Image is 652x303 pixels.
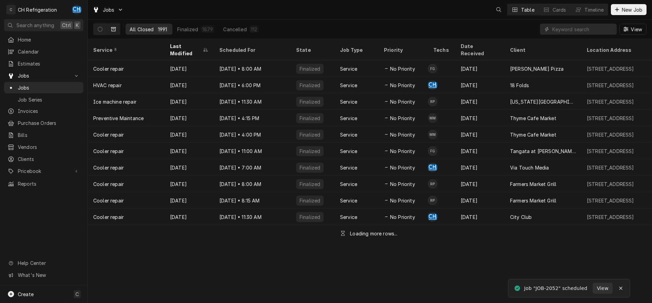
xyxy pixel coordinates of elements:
input: Keyword search [552,24,613,35]
div: Table [521,6,534,13]
span: Jobs [18,72,70,79]
div: Chris Hiraga's Avatar [72,5,82,14]
button: View [593,283,613,294]
span: No Priority [390,164,415,171]
div: Job "JOB-2052" scheduled [524,285,587,292]
span: Search anything [16,22,54,29]
div: [DATE] [455,60,505,77]
div: Finalized [177,26,198,33]
div: [DATE] [455,176,505,192]
div: [DATE] [165,93,214,110]
div: Cooler repair [93,65,124,72]
div: [DATE] [455,159,505,176]
div: [DATE] [455,126,505,143]
span: Home [18,36,80,43]
div: Farmers Market Grill [510,180,556,188]
div: FG [428,146,437,156]
div: [DATE] [165,209,214,225]
div: Service [340,82,357,89]
div: [DATE] [455,77,505,93]
div: Finalized [299,148,321,155]
span: View [629,26,643,33]
div: [STREET_ADDRESS] [587,82,634,89]
button: New Job [611,4,647,15]
div: [STREET_ADDRESS] [587,197,634,204]
div: [DATE] • 8:00 AM [214,176,291,192]
div: [STREET_ADDRESS] [587,131,634,138]
div: Cooler repair [93,213,124,221]
div: [DATE] [165,126,214,143]
a: Clients [4,153,83,165]
div: Via Touch Media [510,164,549,171]
div: [DATE] • 4:00 PM [214,126,291,143]
span: New Job [620,6,644,13]
button: Search anythingCtrlK [4,19,83,31]
div: Client [510,46,575,54]
div: 18 Folds [510,82,529,89]
div: Chris Hiraga's Avatar [428,80,437,90]
a: Calendar [4,46,83,57]
div: [STREET_ADDRESS] [587,213,634,221]
span: K [76,22,79,29]
span: Create [18,291,34,297]
span: No Priority [390,148,415,155]
a: Bills [4,129,83,141]
div: [DATE] [455,209,505,225]
div: [DATE] • 11:30 AM [214,93,291,110]
a: Go to What's New [4,269,83,281]
span: Ctrl [62,22,71,29]
div: C [6,5,16,14]
div: CH [428,212,437,222]
div: Date Received [461,43,498,57]
div: 1991 [158,26,167,33]
div: [DATE] [165,60,214,77]
div: [DATE] [455,110,505,126]
div: RP [428,196,437,205]
div: Thyme Cafe Market [510,115,556,122]
div: RP [428,97,437,106]
div: Scheduled For [219,46,284,54]
div: [DATE] [455,192,505,209]
div: Service [340,180,357,188]
a: Home [4,34,83,45]
div: [DATE] • 11:30 AM [214,209,291,225]
div: [STREET_ADDRESS] [587,115,634,122]
div: [DATE] • 7:00 AM [214,159,291,176]
div: Fred Gonzalez's Avatar [428,64,437,73]
div: CH [428,80,437,90]
div: Moises Melena's Avatar [428,113,437,123]
a: Jobs [4,82,83,93]
a: Job Series [4,94,83,105]
span: No Priority [390,98,415,105]
div: Moises Melena's Avatar [428,130,437,139]
div: Finalized [299,213,321,221]
div: Chris Hiraga's Avatar [428,212,437,222]
span: No Priority [390,213,415,221]
div: Loading more rows... [350,230,397,237]
div: [STREET_ADDRESS] [587,98,634,105]
a: Reports [4,178,83,189]
span: No Priority [390,197,415,204]
div: Service [340,164,357,171]
div: Ruben Perez's Avatar [428,97,437,106]
div: Service [340,213,357,221]
div: Farmers Market Grill [510,197,556,204]
a: Purchase Orders [4,117,83,129]
span: View [595,285,610,292]
div: Cooler repair [93,164,124,171]
div: Service [93,46,158,54]
div: Cards [553,6,566,13]
div: Finalized [299,197,321,204]
span: Clients [18,155,80,163]
div: Fred Gonzalez's Avatar [428,146,437,156]
a: Go to Help Center [4,257,83,269]
div: Preventive Maintance [93,115,144,122]
div: Finalized [299,82,321,89]
div: [DATE] • 6:00 PM [214,77,291,93]
div: [DATE] [165,159,214,176]
div: All Closed [130,26,154,33]
div: Cancelled [223,26,246,33]
button: View [619,24,647,35]
div: FG [428,64,437,73]
div: RP [428,179,437,189]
